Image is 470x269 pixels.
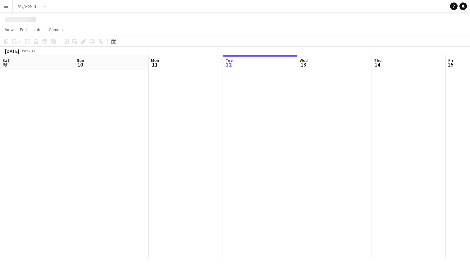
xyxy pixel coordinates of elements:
[77,58,84,63] span: Sun
[225,58,233,63] span: Tue
[5,27,14,32] span: View
[13,0,41,12] button: RF // ADMIN
[2,61,9,68] span: 9
[17,26,30,34] a: Edit
[299,61,308,68] span: 13
[300,58,308,63] span: Wed
[31,26,45,34] a: Jobs
[76,61,84,68] span: 10
[2,26,16,34] a: View
[33,27,43,32] span: Jobs
[151,58,159,63] span: Mon
[21,49,36,53] span: Week 33
[2,58,9,63] span: Sat
[224,61,233,68] span: 12
[49,27,63,32] span: Comms
[5,48,19,54] div: [DATE]
[374,58,382,63] span: Thu
[20,27,27,32] span: Edit
[46,26,65,34] a: Comms
[373,61,382,68] span: 14
[448,58,453,63] span: Fri
[447,61,453,68] span: 15
[150,61,159,68] span: 11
